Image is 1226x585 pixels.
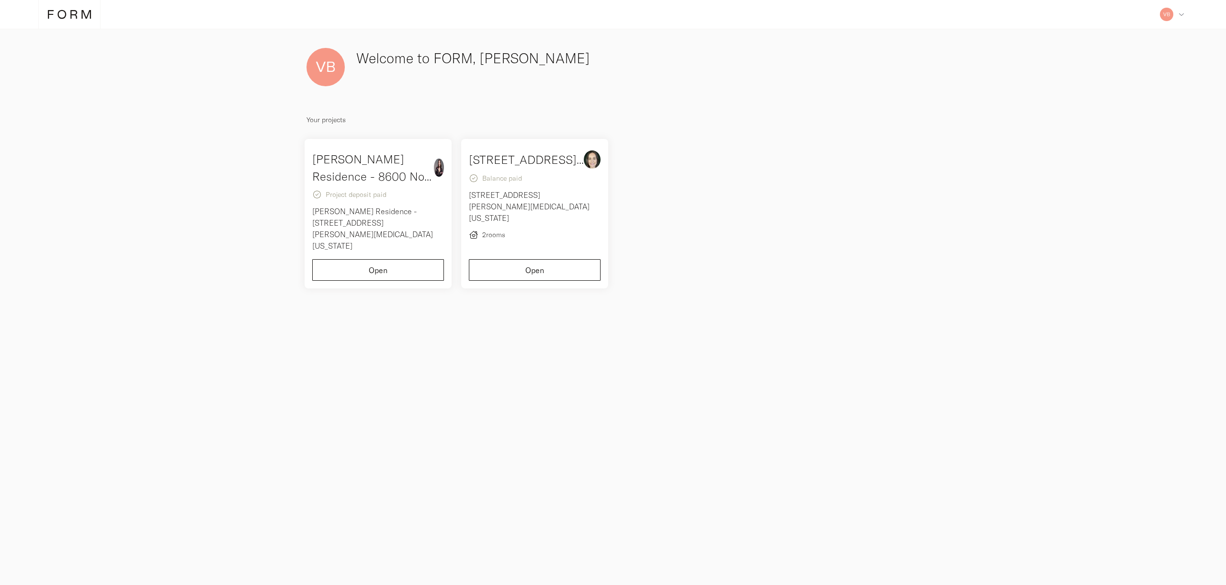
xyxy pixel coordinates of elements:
p: Balance paid [469,172,601,184]
p: Your projects [306,114,919,126]
button: Open [469,259,601,281]
p: [STREET_ADDRESS][PERSON_NAME][MEDICAL_DATA][US_STATE] [469,189,601,224]
h4: [STREET_ADDRESS]... [469,151,584,168]
h3: Welcome to FORM, [PERSON_NAME] [356,48,763,69]
span: 2 rooms [482,229,505,241]
h4: [PERSON_NAME] Residence - 8600 No... [312,150,434,185]
img: d945f91e708a067641f3831f75a84b1a [1160,8,1173,21]
img: d945f91e708a067641f3831f75a84b1a [306,48,345,86]
img: pic.png [584,150,601,169]
p: Project deposit paid [312,189,444,200]
span: Open [525,266,544,274]
p: [PERSON_NAME] Residence - [STREET_ADDRESS][PERSON_NAME][MEDICAL_DATA][US_STATE] [312,206,444,252]
span: Open [369,266,387,274]
button: Open [312,259,444,281]
img: evaimage.png [434,159,444,177]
